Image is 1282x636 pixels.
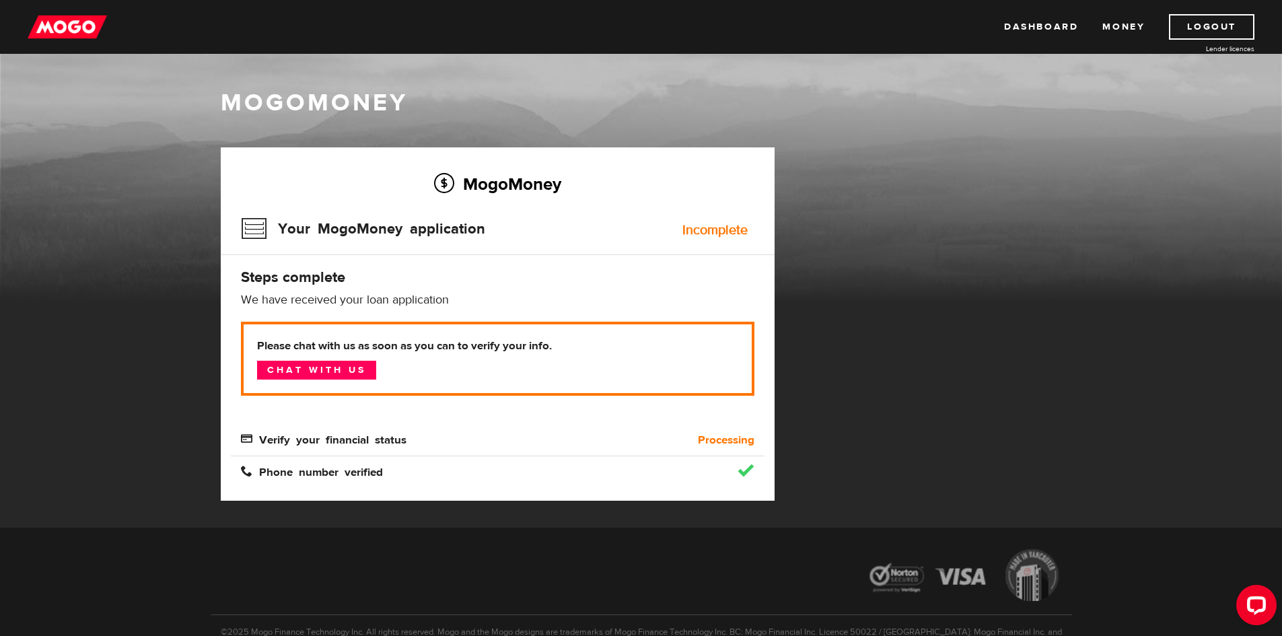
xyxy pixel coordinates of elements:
a: Money [1102,14,1145,40]
div: Incomplete [682,223,748,237]
h3: Your MogoMoney application [241,211,485,246]
span: Verify your financial status [241,433,406,444]
h2: MogoMoney [241,170,754,198]
a: Dashboard [1004,14,1078,40]
img: mogo_logo-11ee424be714fa7cbb0f0f49df9e16ec.png [28,14,107,40]
p: We have received your loan application [241,292,754,308]
h4: Steps complete [241,268,754,287]
a: Lender licences [1153,44,1254,54]
span: Phone number verified [241,465,383,476]
h1: MogoMoney [221,89,1062,117]
a: Logout [1169,14,1254,40]
a: Chat with us [257,361,376,380]
b: Processing [698,432,754,448]
b: Please chat with us as soon as you can to verify your info. [257,338,738,354]
img: legal-icons-92a2ffecb4d32d839781d1b4e4802d7b.png [857,539,1072,615]
iframe: LiveChat chat widget [1225,579,1282,636]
